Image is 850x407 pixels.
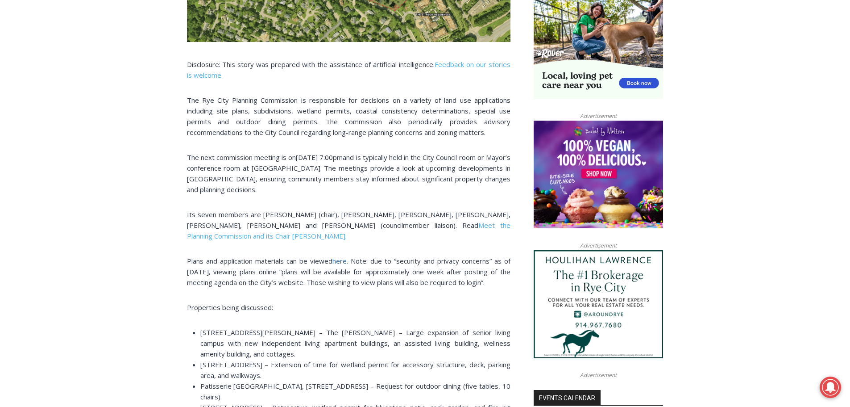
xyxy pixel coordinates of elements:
[534,390,601,405] h2: Events Calendar
[225,0,422,87] div: "We would have speakers with experience in local journalism speak to us about their experiences a...
[187,60,510,80] a: Feedback on our stories is welcome.
[233,89,414,109] span: Intern @ [DOMAIN_NAME]
[187,209,510,241] p: Its seven members are [PERSON_NAME] (chair), [PERSON_NAME], [PERSON_NAME], [PERSON_NAME], [PERSON...
[571,112,626,120] span: Advertisement
[200,382,510,401] span: Patisserie [GEOGRAPHIC_DATA], [STREET_ADDRESS] – Request for outdoor dining (five tables, 10 chai...
[187,302,510,313] p: Properties being discussed:
[534,250,663,358] img: Houlihan Lawrence The #1 Brokerage in Rye City
[571,241,626,250] span: Advertisement
[91,56,127,107] div: "...watching a master [PERSON_NAME] chef prepare an omakase meal is fascinating dinner theater an...
[200,360,510,380] span: [STREET_ADDRESS] – Extension of time for wetland permit for accessory structure, deck, parking ar...
[200,328,510,358] span: [STREET_ADDRESS][PERSON_NAME] – The [PERSON_NAME] – Large expansion of senior living campus with ...
[0,90,90,111] a: Open Tues. - Sun. [PHONE_NUMBER]
[187,256,332,265] span: Plans and application materials can be viewed
[187,95,510,138] p: The Rye City Planning Commission is responsible for decisions on a variety of land use applicatio...
[187,59,510,80] p: Disclosure: This story was prepared with the assistance of artificial intelligence.
[3,92,87,126] span: Open Tues. - Sun. [PHONE_NUMBER]
[215,87,432,111] a: Intern @ [DOMAIN_NAME]
[571,371,626,379] span: Advertisement
[187,256,510,287] span: . Note: due to “security and privacy concerns” as of [DATE], viewing plans online “plans will be ...
[534,121,663,229] img: Baked by Melissa
[187,152,510,195] p: The next commission meeting is on and is typically held in the City Council room or Mayor’s confe...
[296,153,343,162] span: [DATE] 7:00pm
[187,221,510,240] a: Meet the Planning Commission and its Chair [PERSON_NAME]
[332,256,347,265] a: here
